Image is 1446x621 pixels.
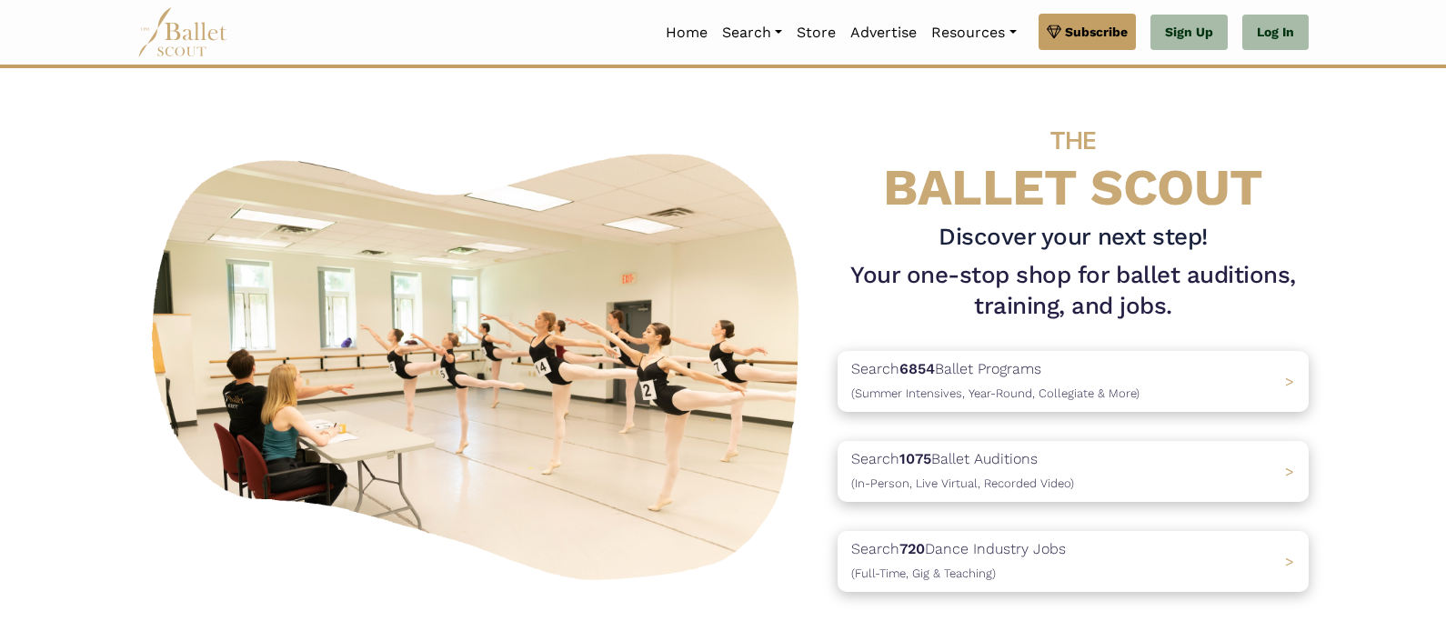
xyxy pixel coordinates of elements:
span: (Summer Intensives, Year-Round, Collegiate & More) [851,386,1140,400]
a: Store [789,14,843,52]
p: Search Ballet Auditions [851,447,1074,494]
p: Search Dance Industry Jobs [851,537,1066,584]
a: Subscribe [1039,14,1136,50]
span: THE [1050,125,1096,155]
a: Search [715,14,789,52]
a: Sign Up [1150,15,1228,51]
span: > [1285,463,1294,480]
h4: BALLET SCOUT [838,105,1309,215]
a: Advertise [843,14,924,52]
b: 6854 [899,360,935,377]
img: gem.svg [1047,22,1061,42]
h1: Your one-stop shop for ballet auditions, training, and jobs. [838,260,1309,322]
a: Search720Dance Industry Jobs(Full-Time, Gig & Teaching) > [838,531,1309,592]
img: A group of ballerinas talking to each other in a ballet studio [137,134,823,591]
p: Search Ballet Programs [851,357,1140,404]
b: 720 [899,540,925,557]
b: 1075 [899,450,931,467]
a: Home [658,14,715,52]
a: Search1075Ballet Auditions(In-Person, Live Virtual, Recorded Video) > [838,441,1309,502]
span: > [1285,553,1294,570]
a: Search6854Ballet Programs(Summer Intensives, Year-Round, Collegiate & More)> [838,351,1309,412]
span: Subscribe [1065,22,1128,42]
span: (In-Person, Live Virtual, Recorded Video) [851,476,1074,490]
span: > [1285,373,1294,390]
span: (Full-Time, Gig & Teaching) [851,566,996,580]
a: Resources [924,14,1023,52]
a: Log In [1242,15,1309,51]
h3: Discover your next step! [838,222,1309,253]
